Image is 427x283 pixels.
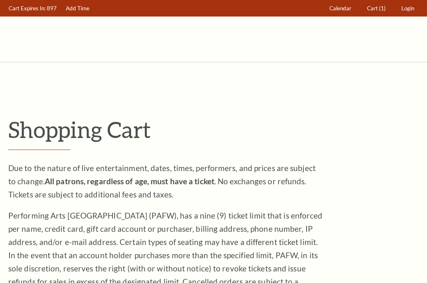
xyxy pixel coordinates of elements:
[401,5,414,12] span: Login
[329,5,351,12] span: Calendar
[8,116,419,143] p: Shopping Cart
[379,5,386,12] span: (1)
[8,163,316,199] span: Due to the nature of live entertainment, dates, times, performers, and prices are subject to chan...
[326,0,355,17] a: Calendar
[47,5,57,12] span: 897
[367,5,378,12] span: Cart
[62,0,94,17] a: Add Time
[398,0,418,17] a: Login
[9,5,46,12] span: Cart Expires In:
[45,176,214,186] strong: All patrons, regardless of age, must have a ticket
[363,0,390,17] a: Cart (1)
